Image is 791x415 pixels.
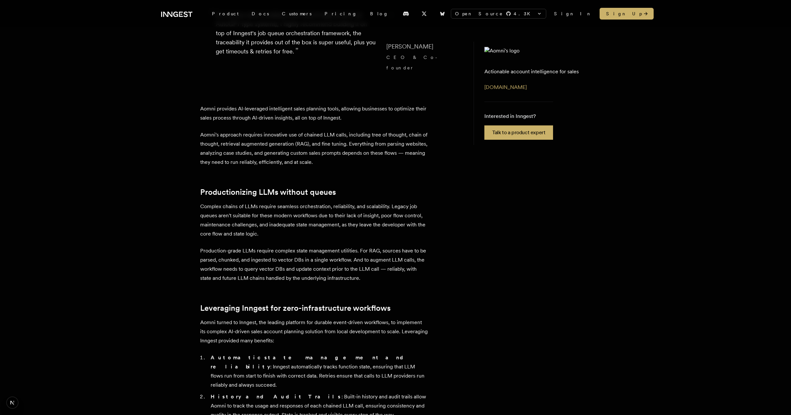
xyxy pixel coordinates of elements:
a: Docs [245,8,275,20]
a: Sign Up [600,8,654,20]
p: For anyone who is building multi-step AI agents (such as AutoGPT type systems), I highly recommen... [216,10,376,73]
p: Aomni's approach requires innovative use of chained LLM calls, including tree of thought, chain o... [200,130,428,167]
strong: History and Audit Trails [211,394,341,400]
a: Talk to a product expert [484,125,553,140]
span: 4.3 K [514,10,534,17]
a: Pricing [318,8,364,20]
div: Product [205,8,245,20]
p: Complex chains of LLMs require seamless orchestration, reliability, and scalability. Legacy job q... [200,202,428,238]
a: Customers [275,8,318,20]
a: X [417,8,431,19]
a: Bluesky [435,8,450,19]
span: ” [295,46,298,55]
p: Actionable account intelligence for sales [484,68,579,76]
a: Discord [399,8,413,19]
strong: Automatic state management and reliability [211,354,409,370]
a: Leveraging Inngest for zero-infrastructure workflows [200,304,391,313]
a: Productionizing LLMs without queues [200,188,336,197]
span: CEO & Co-founder [386,55,440,70]
li: : Inngest automatically tracks function state, ensuring that LLM flows run from start to finish w... [209,353,428,390]
p: Aomni turned to Inngest, the leading platform for durable event-driven workflows, to implement it... [200,318,428,345]
img: Aomni's logo [484,47,536,55]
a: Sign In [554,10,592,17]
a: Blog [364,8,395,20]
p: Production-grade LLMs require complex state management utilities. For RAG, sources have to be par... [200,246,428,283]
a: [DOMAIN_NAME] [484,84,527,90]
p: Interested in Inngest? [484,112,553,120]
span: [PERSON_NAME] [386,43,433,50]
span: Open Source [455,10,503,17]
p: Aomni provides AI-leveraged intelligent sales planning tools, allowing businesses to optimize the... [200,104,428,122]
